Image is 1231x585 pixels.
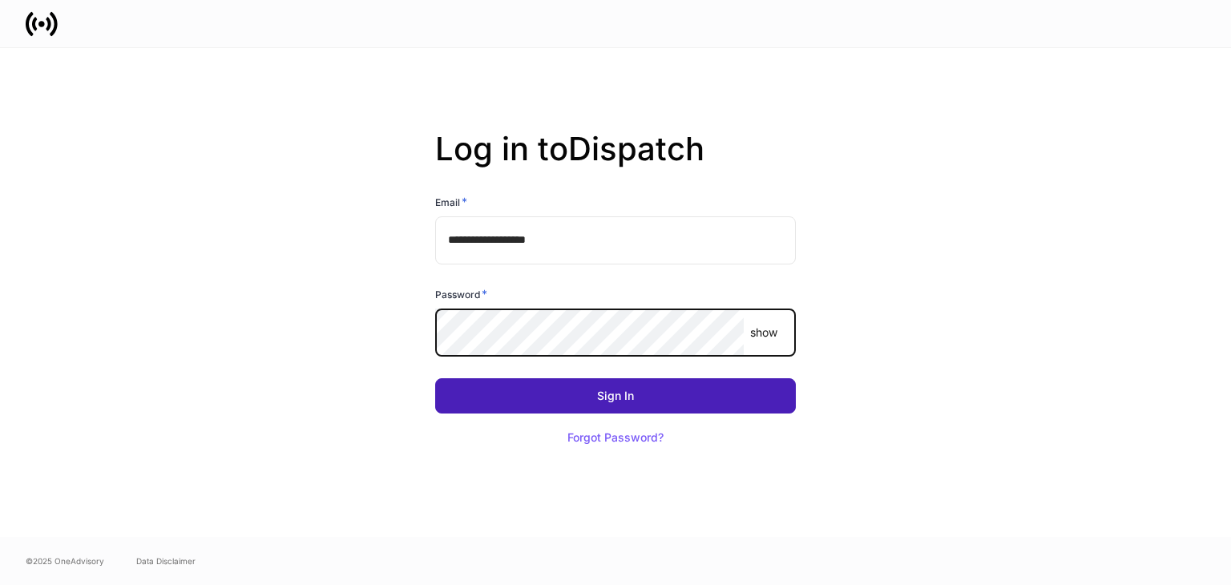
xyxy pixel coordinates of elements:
h2: Log in to Dispatch [435,130,796,194]
div: Forgot Password? [567,432,664,443]
p: show [750,325,777,341]
a: Data Disclaimer [136,555,196,567]
h6: Email [435,194,467,210]
button: Sign In [435,378,796,414]
div: Sign In [597,390,634,401]
h6: Password [435,286,487,302]
span: © 2025 OneAdvisory [26,555,104,567]
button: Forgot Password? [547,420,684,455]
